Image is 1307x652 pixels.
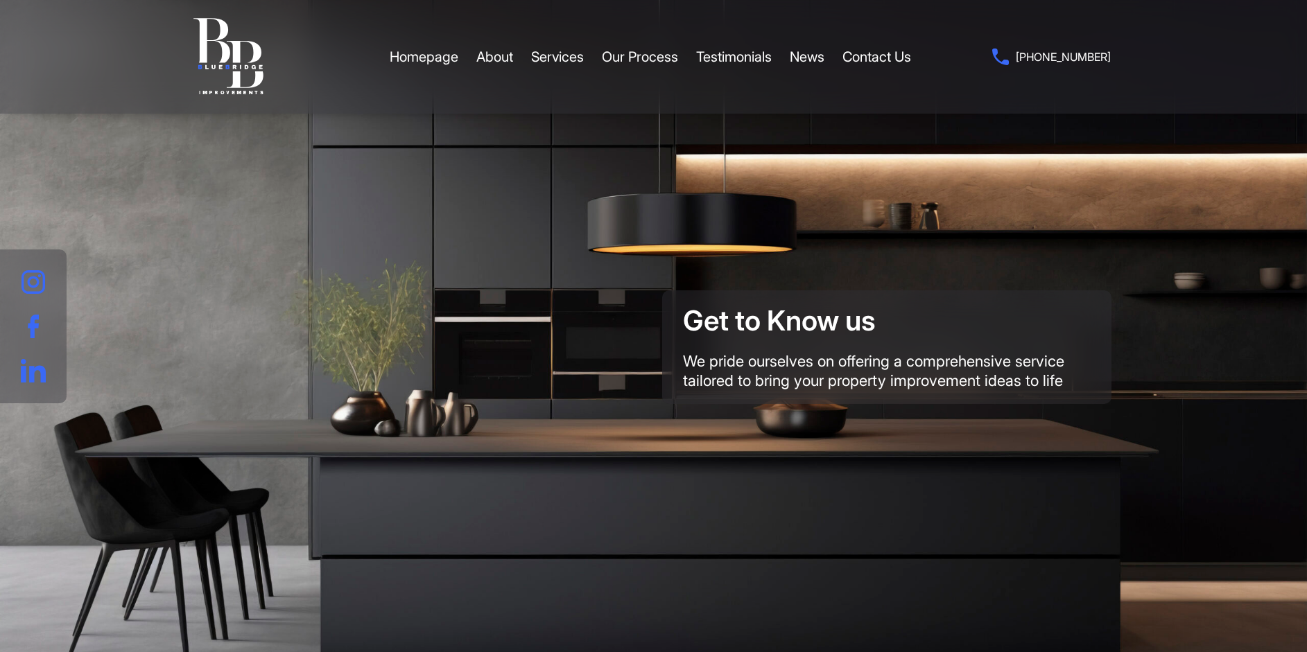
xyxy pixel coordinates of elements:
a: Contact Us [842,36,911,78]
a: [PHONE_NUMBER] [992,47,1111,67]
a: Testimonials [696,36,772,78]
a: About [476,36,513,78]
a: Our Process [602,36,678,78]
h1: Get to Know us [683,304,1091,337]
span: [PHONE_NUMBER] [1016,47,1111,67]
a: News [790,36,824,78]
a: Services [531,36,584,78]
a: Homepage [390,36,458,78]
div: We pride ourselves on offering a comprehensive service tailored to bring your property improvemen... [683,351,1091,390]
